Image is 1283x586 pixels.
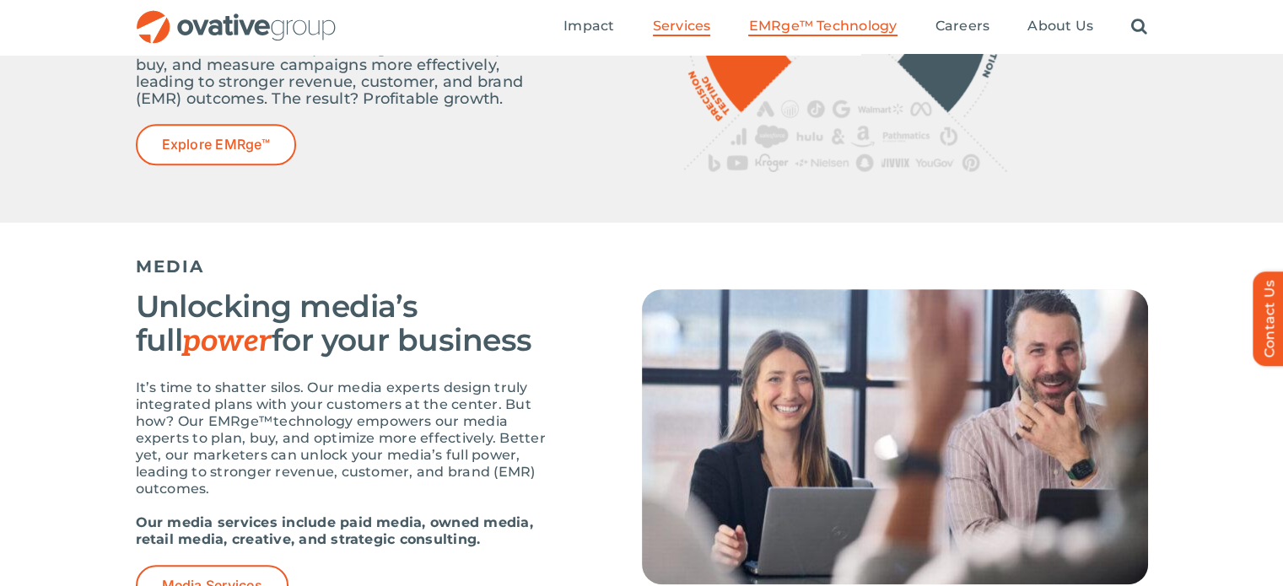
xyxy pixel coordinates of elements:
[563,18,614,35] span: Impact
[136,256,1148,277] h5: MEDIA
[136,124,296,165] a: Explore EMRge™
[1027,18,1093,35] span: About Us
[136,379,558,497] p: It’s time to shatter silos. Our media experts design truly integrated plans with your customers a...
[182,323,271,360] span: power
[136,6,541,107] p: Imagine your data, teams and processes seamlessly connected. EMRge™ integrates it all into a unif...
[135,8,337,24] a: OG_Full_horizontal_RGB
[136,514,533,547] strong: Our media services include paid media, owned media, retail media, creative, and strategic consult...
[1131,18,1147,36] a: Search
[935,18,990,36] a: Careers
[1027,18,1093,36] a: About Us
[162,137,270,153] span: Explore EMRge™
[653,18,711,35] span: Services
[653,18,711,36] a: Services
[935,18,990,35] span: Careers
[748,18,897,35] span: EMRge™ Technology
[642,289,1148,584] img: Services – Media
[748,18,897,36] a: EMRge™ Technology
[136,289,558,358] h3: Unlocking media’s full for your business
[563,18,614,36] a: Impact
